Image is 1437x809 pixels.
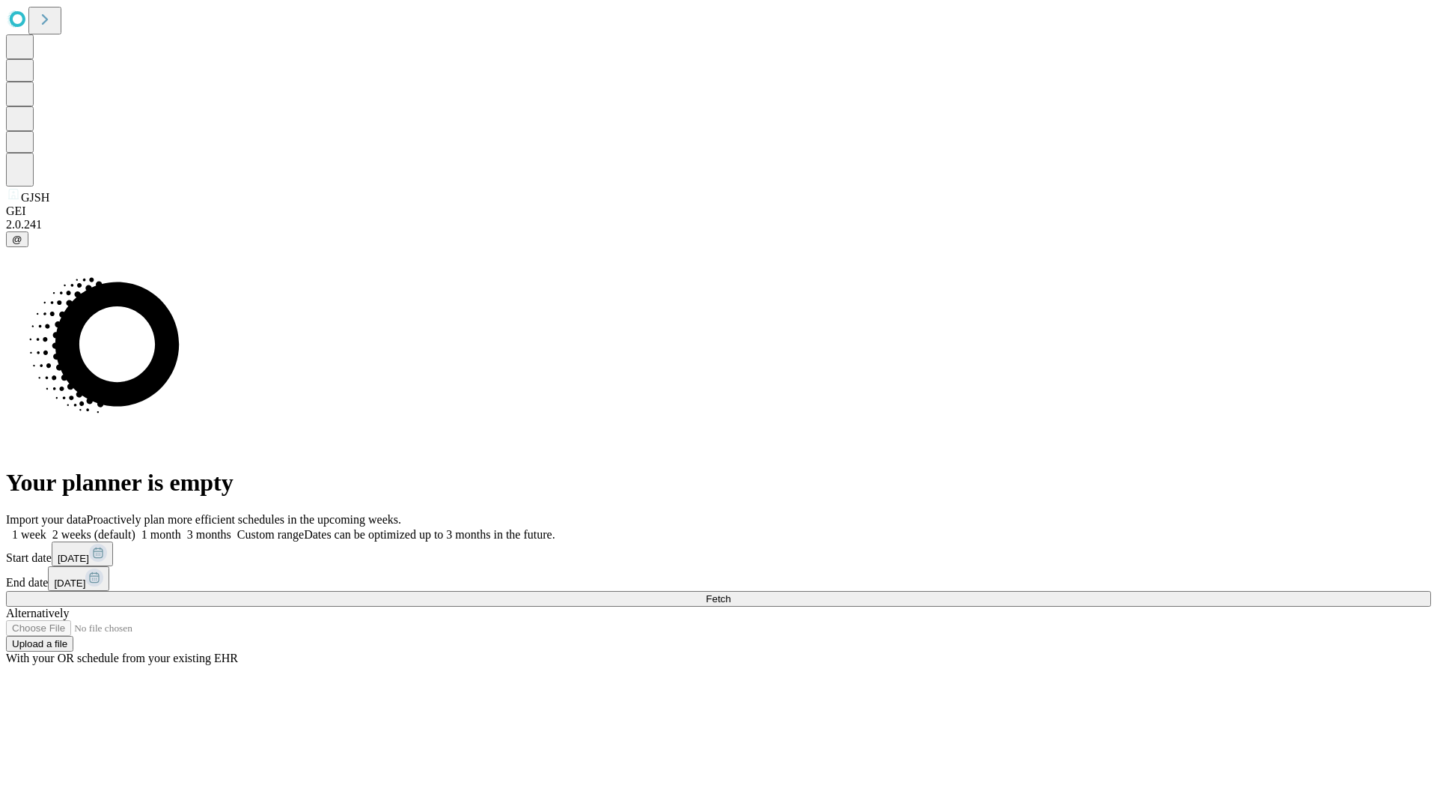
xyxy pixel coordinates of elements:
div: Start date [6,542,1431,566]
span: With your OR schedule from your existing EHR [6,652,238,664]
button: Upload a file [6,636,73,652]
div: 2.0.241 [6,218,1431,231]
span: [DATE] [54,578,85,589]
span: GJSH [21,191,49,204]
span: Alternatively [6,607,69,619]
span: Custom range [237,528,304,541]
span: Fetch [706,593,730,605]
span: [DATE] [58,553,89,564]
button: [DATE] [52,542,113,566]
span: 1 week [12,528,46,541]
span: Dates can be optimized up to 3 months in the future. [304,528,555,541]
span: @ [12,234,22,245]
span: 2 weeks (default) [52,528,135,541]
button: Fetch [6,591,1431,607]
button: @ [6,231,28,247]
span: 1 month [141,528,181,541]
div: GEI [6,204,1431,218]
div: End date [6,566,1431,591]
span: Import your data [6,513,87,526]
h1: Your planner is empty [6,469,1431,497]
span: Proactively plan more efficient schedules in the upcoming weeks. [87,513,401,526]
button: [DATE] [48,566,109,591]
span: 3 months [187,528,231,541]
